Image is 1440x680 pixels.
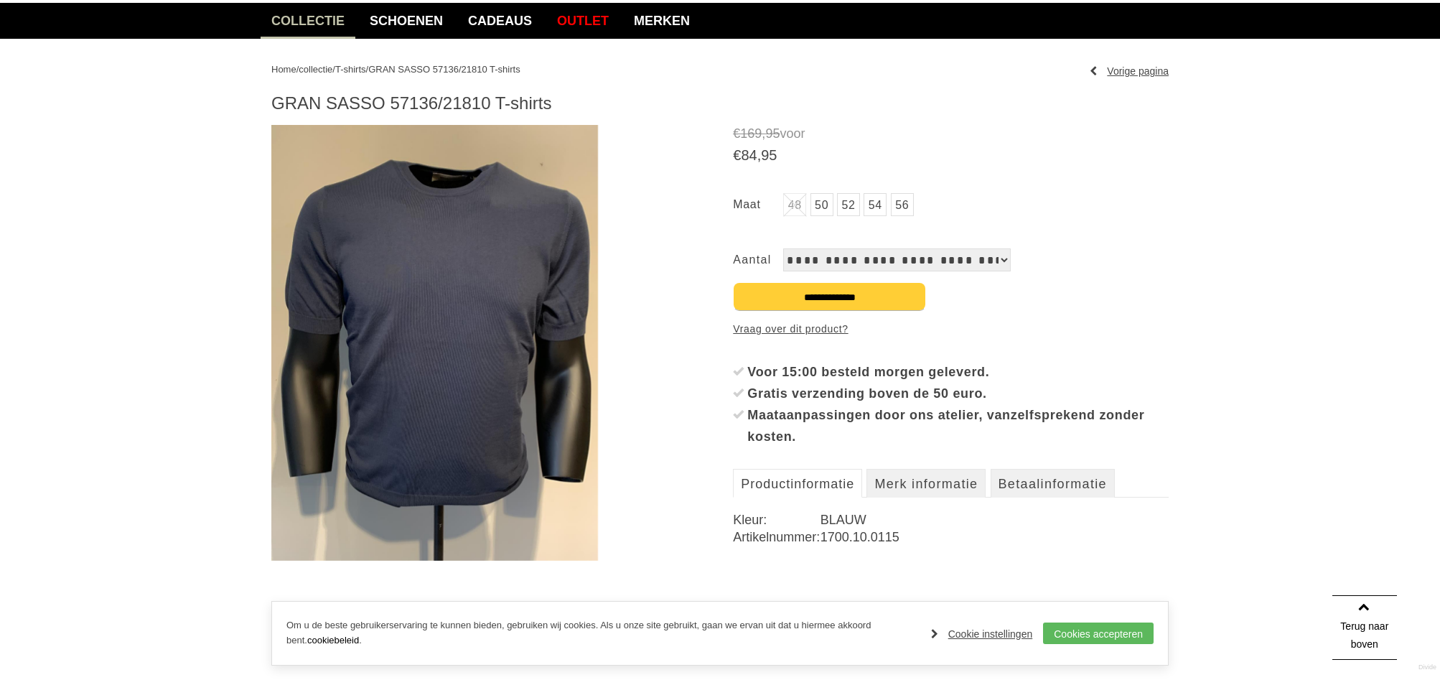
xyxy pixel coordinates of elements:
span: / [296,64,299,75]
a: 56 [891,193,914,216]
span: / [366,64,369,75]
div: Gratis verzending boven de 50 euro. [747,383,1169,404]
a: cookiebeleid [307,635,359,646]
span: 84 [741,147,757,163]
a: Divide [1418,658,1436,676]
a: Vorige pagina [1090,60,1169,82]
a: Outlet [546,3,620,39]
span: voor [733,125,1169,143]
a: Schoenen [359,3,454,39]
dt: Artikelnummer: [733,528,820,546]
h1: GRAN SASSO 57136/21810 T-shirts [271,93,1169,114]
a: Betaalinformatie [991,469,1115,498]
span: 95 [761,147,777,163]
a: Merk informatie [866,469,986,498]
span: € [733,126,740,141]
img: GRAN SASSO 57136/21810 T-shirts [271,125,598,561]
a: Vraag over dit product? [733,318,848,340]
a: Home [271,64,296,75]
span: , [762,126,765,141]
a: 54 [864,193,887,216]
a: Terug naar boven [1332,595,1397,660]
dd: 1700.10.0115 [820,528,1169,546]
li: Maataanpassingen door ons atelier, vanzelfsprekend zonder kosten. [733,404,1169,447]
a: 50 [810,193,833,216]
span: / [332,64,335,75]
ul: Maat [733,193,1169,220]
a: Cadeaus [457,3,543,39]
a: Cookie instellingen [931,623,1033,645]
a: Merken [623,3,701,39]
span: € [733,147,741,163]
span: , [757,147,762,163]
span: 169 [740,126,762,141]
a: collectie [261,3,355,39]
dd: BLAUW [820,511,1169,528]
div: Voor 15:00 besteld morgen geleverd. [747,361,1169,383]
a: T-shirts [335,64,366,75]
a: GRAN SASSO 57136/21810 T-shirts [368,64,520,75]
a: Productinformatie [733,469,862,498]
p: Om u de beste gebruikerservaring te kunnen bieden, gebruiken wij cookies. Als u onze site gebruik... [286,618,917,648]
span: 95 [765,126,780,141]
a: collectie [299,64,332,75]
label: Aantal [733,248,783,271]
dt: Kleur: [733,511,820,528]
a: Cookies accepteren [1043,623,1154,644]
a: 52 [837,193,860,216]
